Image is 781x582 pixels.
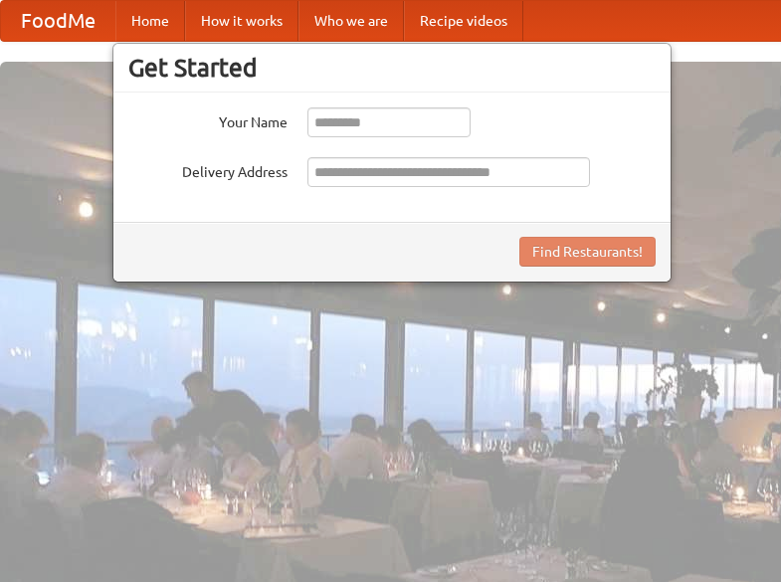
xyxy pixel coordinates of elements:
[185,1,298,41] a: How it works
[519,237,656,267] button: Find Restaurants!
[128,157,288,182] label: Delivery Address
[298,1,404,41] a: Who we are
[1,1,115,41] a: FoodMe
[128,107,288,132] label: Your Name
[115,1,185,41] a: Home
[128,53,656,83] h3: Get Started
[404,1,523,41] a: Recipe videos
